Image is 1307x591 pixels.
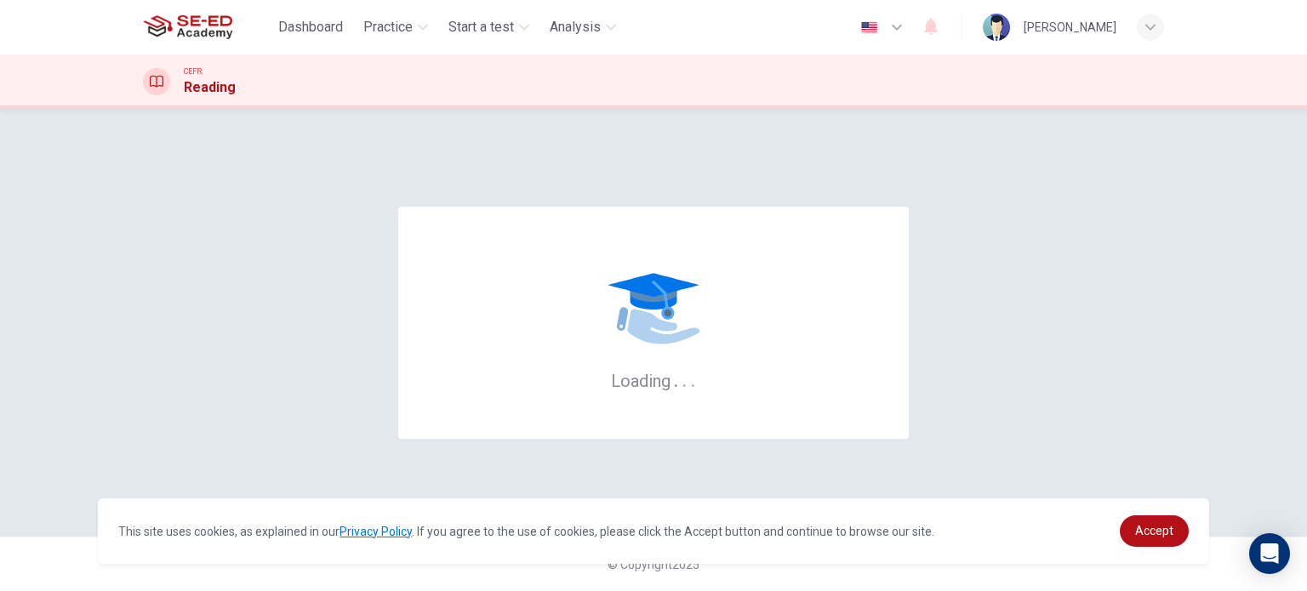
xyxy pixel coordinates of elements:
img: SE-ED Academy logo [143,10,232,44]
span: © Copyright 2025 [608,558,699,571]
span: Analysis [550,17,601,37]
div: [PERSON_NAME] [1024,17,1116,37]
h6: . [690,365,696,393]
button: Practice [357,12,435,43]
img: Profile picture [983,14,1010,41]
span: Dashboard [278,17,343,37]
a: Privacy Policy [340,525,412,538]
button: Dashboard [271,12,350,43]
button: Analysis [543,12,623,43]
span: CEFR [184,65,202,77]
div: Open Intercom Messenger [1249,533,1290,574]
span: This site uses cookies, as explained in our . If you agree to the use of cookies, please click th... [118,525,934,538]
span: Accept [1135,524,1173,537]
span: Start a test [448,17,514,37]
img: en [859,21,880,34]
div: cookieconsent [98,498,1209,564]
h6: . [673,365,679,393]
a: SE-ED Academy logo [143,10,271,44]
h6: Loading [611,369,696,391]
span: Practice [363,17,413,37]
h1: Reading [184,77,236,98]
button: Start a test [442,12,536,43]
a: dismiss cookie message [1120,515,1189,547]
h6: . [682,365,688,393]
